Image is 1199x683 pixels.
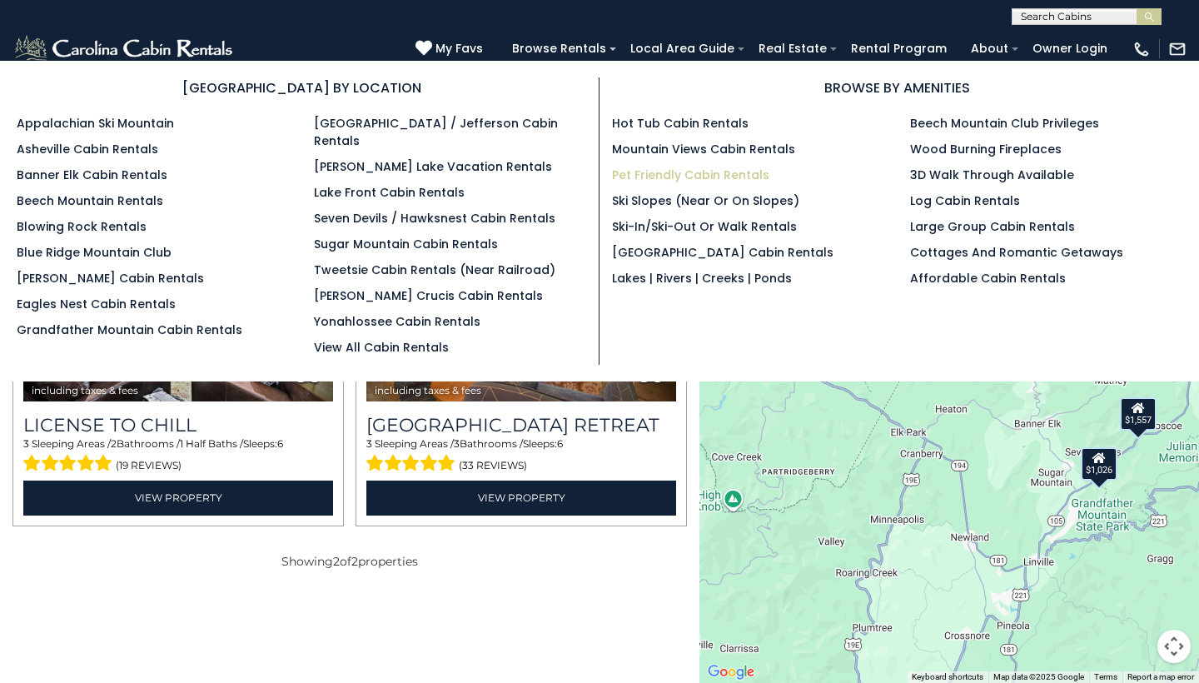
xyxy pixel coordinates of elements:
[314,287,543,304] a: [PERSON_NAME] Crucis Cabin Rentals
[612,244,833,261] a: [GEOGRAPHIC_DATA] Cabin Rentals
[314,262,555,278] a: Tweetsie Cabin Rentals (Near Railroad)
[1132,40,1151,58] img: phone-regular-white.png
[415,40,487,58] a: My Favs
[704,661,759,683] img: Google
[910,141,1062,157] a: Wood Burning Fireplaces
[963,36,1017,62] a: About
[612,192,799,209] a: Ski Slopes (Near or On Slopes)
[1120,397,1157,431] div: $1,557
[622,36,743,62] a: Local Area Guide
[459,455,527,476] span: (33 reviews)
[1024,36,1116,62] a: Owner Login
[1157,630,1191,663] button: Map camera controls
[375,385,481,396] span: including taxes & fees
[351,554,358,569] span: 2
[612,77,1182,98] h3: BROWSE BY AMENITIES
[32,359,93,383] span: $1,026
[704,661,759,683] a: Open this area in Google Maps (opens a new window)
[366,437,372,450] span: 3
[1168,40,1187,58] img: mail-regular-white.png
[314,313,480,330] a: Yonahlossee Cabin Rentals
[333,554,340,569] span: 2
[17,322,242,338] a: Grandfather Mountain Cabin Rentals
[12,32,237,66] img: White-1-2.png
[843,36,955,62] a: Rental Program
[12,553,687,570] p: Showing of properties
[17,218,147,235] a: Blowing Rock Rentals
[612,115,749,132] a: Hot Tub Cabin Rentals
[17,192,163,209] a: Beech Mountain Rentals
[435,40,483,57] span: My Favs
[314,115,558,149] a: [GEOGRAPHIC_DATA] / Jefferson Cabin Rentals
[910,167,1074,183] a: 3D Walk Through Available
[612,218,797,235] a: Ski-in/Ski-Out or Walk Rentals
[612,270,792,287] a: Lakes | Rivers | Creeks | Ponds
[993,672,1084,681] span: Map data ©2025 Google
[504,36,614,62] a: Browse Rentals
[111,437,117,450] span: 2
[314,210,555,227] a: Seven Devils / Hawksnest Cabin Rentals
[750,36,835,62] a: Real Estate
[612,167,769,183] a: Pet Friendly Cabin Rentals
[116,455,182,476] span: (19 reviews)
[910,192,1020,209] a: Log Cabin Rentals
[17,167,167,183] a: Banner Elk Cabin Rentals
[23,436,333,476] div: Sleeping Areas / Bathrooms / Sleeps:
[32,385,138,396] span: including taxes & fees
[912,671,983,683] button: Keyboard shortcuts
[910,244,1123,261] a: Cottages and Romantic Getaways
[366,414,676,436] a: [GEOGRAPHIC_DATA] Retreat
[17,141,158,157] a: Asheville Cabin Rentals
[910,115,1099,132] a: Beech Mountain Club Privileges
[910,270,1066,287] a: Affordable Cabin Rentals
[557,437,563,450] span: 6
[910,218,1075,235] a: Large Group Cabin Rentals
[314,158,552,175] a: [PERSON_NAME] Lake Vacation Rentals
[17,77,586,98] h3: [GEOGRAPHIC_DATA] BY LOCATION
[23,481,333,515] a: View Property
[17,115,174,132] a: Appalachian Ski Mountain
[366,481,676,515] a: View Property
[454,437,460,450] span: 3
[375,359,434,383] span: $1,557
[366,436,676,476] div: Sleeping Areas / Bathrooms / Sleeps:
[366,414,676,436] h3: Boulder Falls Retreat
[180,437,243,450] span: 1 Half Baths /
[1094,672,1117,681] a: Terms (opens in new tab)
[277,437,283,450] span: 6
[314,236,498,252] a: Sugar Mountain Cabin Rentals
[23,437,29,450] span: 3
[17,270,204,287] a: [PERSON_NAME] Cabin Rentals
[1081,447,1117,481] div: $1,026
[17,296,176,312] a: Eagles Nest Cabin Rentals
[17,244,172,261] a: Blue Ridge Mountain Club
[23,414,333,436] a: License to Chill
[314,184,465,201] a: Lake Front Cabin Rentals
[612,141,795,157] a: Mountain Views Cabin Rentals
[314,339,449,356] a: View All Cabin Rentals
[1127,672,1194,681] a: Report a map error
